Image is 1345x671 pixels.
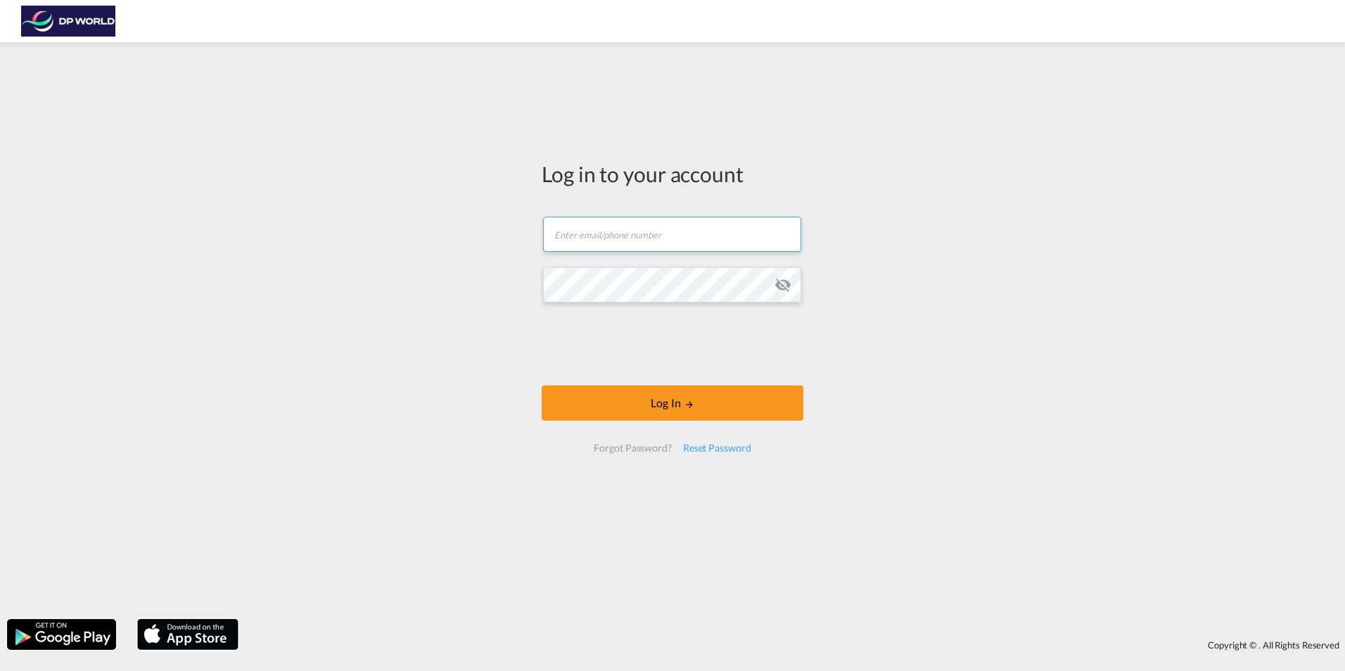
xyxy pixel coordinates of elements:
[677,435,757,461] div: Reset Password
[588,435,677,461] div: Forgot Password?
[246,633,1345,657] div: Copyright © . All Rights Reserved
[542,385,803,421] button: LOGIN
[21,6,116,37] img: c08ca190194411f088ed0f3ba295208c.png
[543,217,801,252] input: Enter email/phone number
[542,159,803,188] div: Log in to your account
[775,276,791,293] md-icon: icon-eye-off
[136,618,240,651] img: apple.png
[566,317,779,371] iframe: reCAPTCHA
[6,618,117,651] img: google.png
